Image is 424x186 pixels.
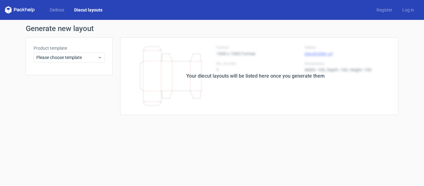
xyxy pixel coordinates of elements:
[69,7,107,13] a: Diecut layouts
[45,7,69,13] a: Dielines
[34,45,105,51] label: Product template
[186,72,325,80] div: Your diecut layouts will be listed here once you generate them
[26,25,398,32] h1: Generate new layout
[397,7,419,13] a: Log in
[36,54,97,61] span: Please choose template
[372,7,397,13] a: Register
